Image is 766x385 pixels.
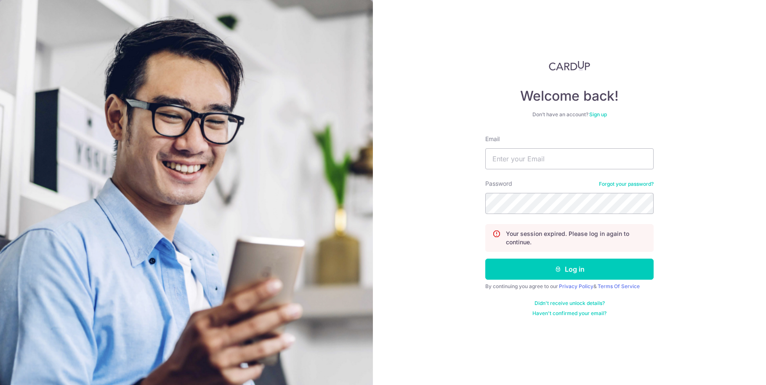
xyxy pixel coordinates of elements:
a: Didn't receive unlock details? [535,300,605,307]
label: Password [485,179,512,188]
a: Sign up [589,111,607,118]
a: Privacy Policy [559,283,593,289]
img: CardUp Logo [549,61,590,71]
input: Enter your Email [485,148,654,169]
a: Terms Of Service [598,283,640,289]
a: Forgot your password? [599,181,654,187]
p: Your session expired. Please log in again to continue. [506,230,646,246]
div: By continuing you agree to our & [485,283,654,290]
button: Log in [485,259,654,280]
a: Haven't confirmed your email? [532,310,606,317]
h4: Welcome back! [485,88,654,104]
label: Email [485,135,500,143]
div: Don’t have an account? [485,111,654,118]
